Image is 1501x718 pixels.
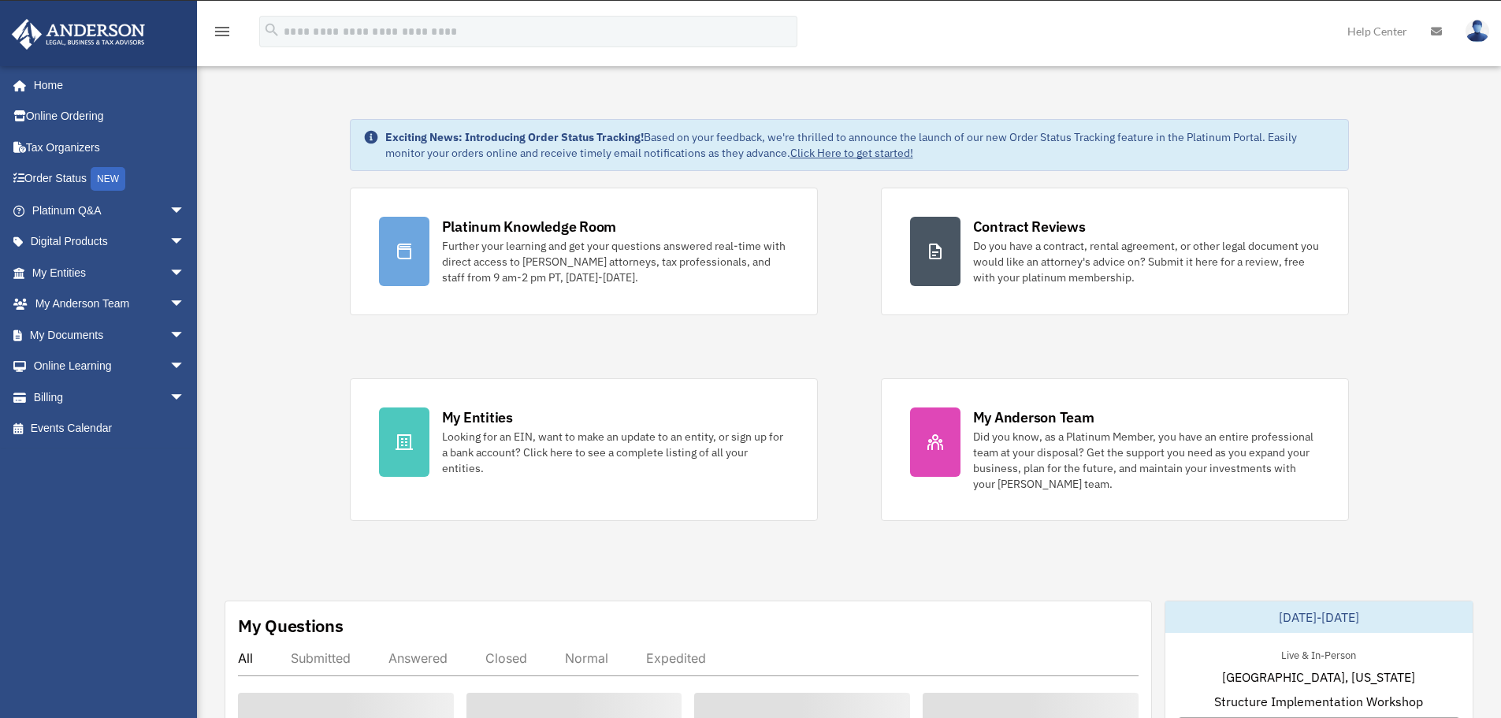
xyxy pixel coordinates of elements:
a: Home [11,69,201,101]
div: Expedited [646,650,706,666]
strong: Exciting News: Introducing Order Status Tracking! [385,130,644,144]
span: arrow_drop_down [169,195,201,227]
div: Normal [565,650,608,666]
a: Online Ordering [11,101,209,132]
a: Order StatusNEW [11,163,209,195]
span: arrow_drop_down [169,351,201,383]
a: Billingarrow_drop_down [11,381,209,413]
div: Based on your feedback, we're thrilled to announce the launch of our new Order Status Tracking fe... [385,129,1336,161]
a: My Entitiesarrow_drop_down [11,257,209,288]
img: User Pic [1466,20,1489,43]
div: My Anderson Team [973,407,1094,427]
div: My Entities [442,407,513,427]
a: Online Learningarrow_drop_down [11,351,209,382]
div: Submitted [291,650,351,666]
span: arrow_drop_down [169,288,201,321]
div: Do you have a contract, rental agreement, or other legal document you would like an attorney's ad... [973,238,1320,285]
div: My Questions [238,614,344,638]
div: Contract Reviews [973,217,1086,236]
a: Click Here to get started! [790,146,913,160]
i: search [263,21,281,39]
div: NEW [91,167,125,191]
div: Platinum Knowledge Room [442,217,617,236]
span: arrow_drop_down [169,381,201,414]
div: All [238,650,253,666]
div: [DATE]-[DATE] [1165,601,1473,633]
span: Structure Implementation Workshop [1214,692,1423,711]
a: My Entities Looking for an EIN, want to make an update to an entity, or sign up for a bank accoun... [350,378,818,521]
div: Further your learning and get your questions answered real-time with direct access to [PERSON_NAM... [442,238,789,285]
span: arrow_drop_down [169,257,201,289]
div: Closed [485,650,527,666]
a: Platinum Knowledge Room Further your learning and get your questions answered real-time with dire... [350,188,818,315]
a: My Documentsarrow_drop_down [11,319,209,351]
span: arrow_drop_down [169,319,201,352]
div: Looking for an EIN, want to make an update to an entity, or sign up for a bank account? Click her... [442,429,789,476]
div: Did you know, as a Platinum Member, you have an entire professional team at your disposal? Get th... [973,429,1320,492]
i: menu [213,22,232,41]
div: Answered [388,650,448,666]
a: Contract Reviews Do you have a contract, rental agreement, or other legal document you would like... [881,188,1349,315]
img: Anderson Advisors Platinum Portal [7,19,150,50]
span: arrow_drop_down [169,226,201,259]
a: menu [213,28,232,41]
a: Digital Productsarrow_drop_down [11,226,209,258]
a: My Anderson Team Did you know, as a Platinum Member, you have an entire professional team at your... [881,378,1349,521]
span: [GEOGRAPHIC_DATA], [US_STATE] [1222,668,1415,686]
div: Live & In-Person [1269,645,1369,662]
a: My Anderson Teamarrow_drop_down [11,288,209,320]
a: Tax Organizers [11,132,209,163]
a: Platinum Q&Aarrow_drop_down [11,195,209,226]
a: Events Calendar [11,413,209,445]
